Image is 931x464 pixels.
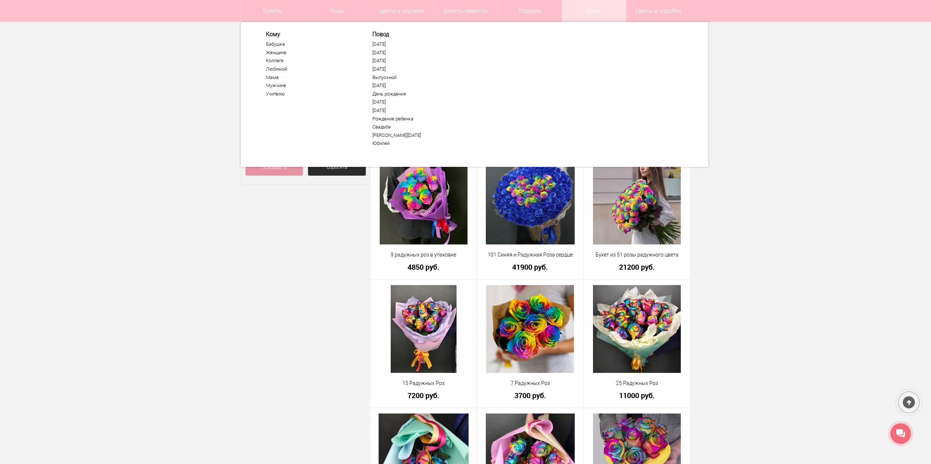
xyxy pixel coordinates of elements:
img: 25 Радужных Роз [593,285,681,373]
a: Мужчине [266,83,356,89]
a: Сбросить [308,159,366,176]
a: 21200 руб. [589,263,686,271]
span: Кому [266,31,356,38]
a: [DATE] [372,99,462,105]
a: [DATE] [372,41,462,47]
a: 15 Радужных Роз [375,379,472,387]
a: 41900 руб. [482,263,579,271]
a: 7200 руб. [375,392,472,399]
img: 101 Синяя и Радужная Роза сердце [486,157,575,244]
a: Выпускной [372,75,462,81]
a: 9 радужных роз в упаковке [375,251,472,259]
a: Юбилей [372,141,462,146]
a: Любимой [266,66,356,72]
a: 4850 руб. [375,263,472,271]
a: 3700 руб. [482,392,579,399]
a: [DATE] [372,58,462,64]
a: [DATE] [372,50,462,56]
a: Показать [245,159,303,176]
a: Бабушке [266,41,356,47]
a: [DATE] [372,108,462,113]
a: [PERSON_NAME][DATE] [372,132,462,138]
img: 15 Радужных Роз [391,285,457,373]
a: Маме [266,75,356,81]
a: 25 Радужных Роз [589,379,686,387]
a: Коллеге [266,58,356,64]
a: Рождение ребенка [372,116,462,122]
a: 101 Синяя и Радужная Роза сердце [482,251,579,259]
img: 9 радужных роз в упаковке [380,157,468,244]
img: Букет из 51 розы радужного цвета [593,157,681,244]
a: День рождения [372,91,462,97]
a: [DATE] [372,66,462,72]
a: Свадьба [372,124,462,130]
a: Женщине [266,50,356,56]
a: [DATE] [372,83,462,89]
span: Повод [372,31,462,38]
img: 7 Радужных Роз [486,285,574,373]
a: Букет из 51 розы радужного цвета [589,251,686,259]
a: Учителю [266,91,356,97]
a: 11000 руб. [589,392,686,399]
a: 7 Радужных Роз [482,379,579,387]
